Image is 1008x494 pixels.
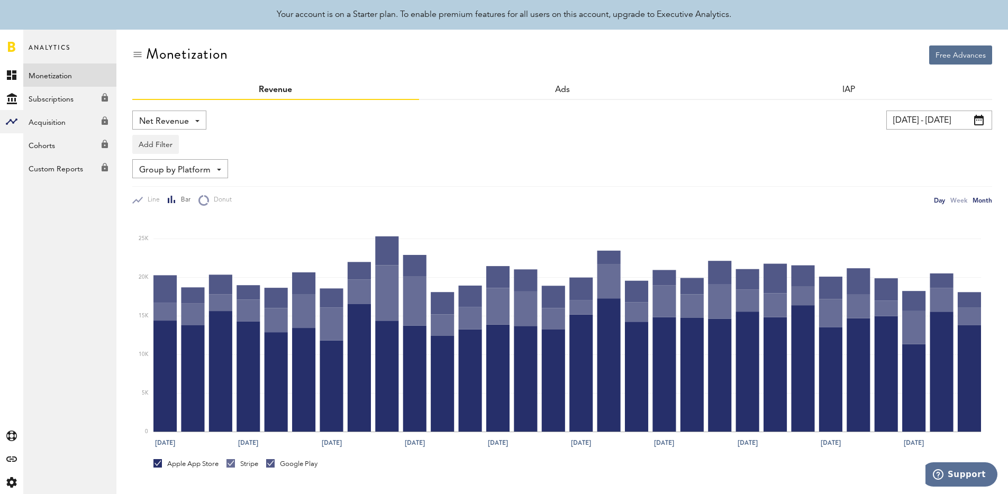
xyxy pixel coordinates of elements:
div: Google Play [266,459,317,469]
a: Custom Reports [23,157,116,180]
div: Day [934,195,945,206]
span: Group by Platform [139,161,211,179]
text: 15K [139,313,149,318]
text: [DATE] [488,438,508,447]
text: [DATE] [238,438,258,447]
text: [DATE] [405,438,425,447]
text: [DATE] [571,438,591,447]
button: Free Advances [929,45,992,65]
span: Analytics [29,41,70,63]
text: [DATE] [904,438,924,447]
a: Monetization [23,63,116,87]
div: Your account is on a Starter plan. To enable premium features for all users on this account, upgr... [277,8,731,21]
text: [DATE] [738,438,758,447]
text: 5K [142,390,149,396]
span: Bar [176,196,190,205]
span: Donut [209,196,232,205]
text: [DATE] [821,438,841,447]
text: [DATE] [654,438,674,447]
a: Cohorts [23,133,116,157]
text: 10K [139,352,149,357]
text: [DATE] [322,438,342,447]
div: Month [973,195,992,206]
text: 20K [139,275,149,280]
text: 0 [145,429,148,434]
a: Acquisition [23,110,116,133]
a: Subscriptions [23,87,116,110]
span: Net Revenue [139,113,189,131]
text: 25K [139,236,149,242]
div: Stripe [226,459,258,469]
button: Add Filter [132,135,179,154]
text: [DATE] [155,438,175,447]
div: Week [950,195,967,206]
span: Line [143,196,160,205]
div: Monetization [146,45,228,62]
a: Ads [555,86,570,94]
div: Apple App Store [153,459,219,469]
iframe: Opens a widget where you can find more information [925,462,997,489]
a: IAP [842,86,855,94]
a: Revenue [259,86,292,94]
